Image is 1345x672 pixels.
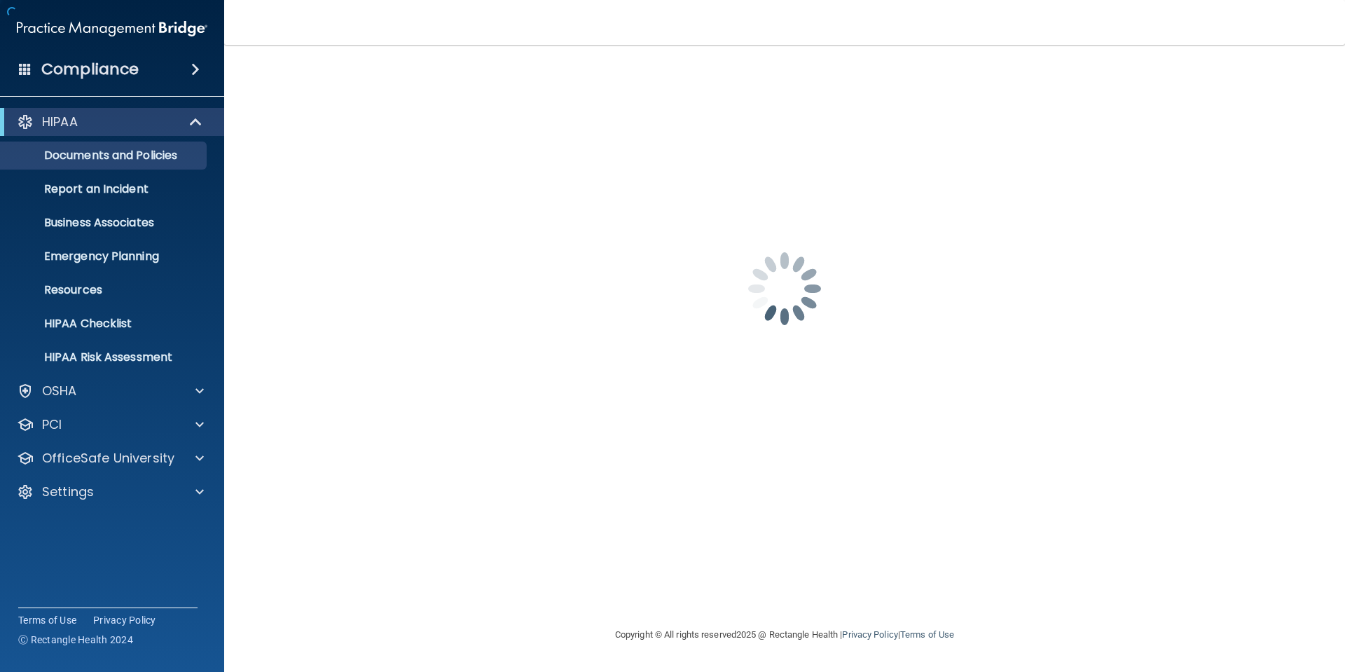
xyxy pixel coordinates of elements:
img: PMB logo [17,15,207,43]
p: Emergency Planning [9,249,200,263]
p: OfficeSafe University [42,450,174,467]
a: Terms of Use [900,629,954,640]
iframe: Drift Widget Chat Controller [1103,572,1328,629]
a: Terms of Use [18,613,76,627]
p: PCI [42,416,62,433]
h4: Compliance [41,60,139,79]
a: Privacy Policy [842,629,897,640]
p: Report an Incident [9,182,200,196]
p: HIPAA [42,114,78,130]
a: HIPAA [17,114,203,130]
div: Copyright © All rights reserved 2025 @ Rectangle Health | | [529,612,1040,657]
p: OSHA [42,383,77,399]
a: OSHA [17,383,204,399]
a: OfficeSafe University [17,450,204,467]
p: HIPAA Risk Assessment [9,350,200,364]
a: Settings [17,484,204,500]
p: Documents and Policies [9,149,200,163]
a: PCI [17,416,204,433]
span: Ⓒ Rectangle Health 2024 [18,633,133,647]
img: spinner.e123f6fc.gif [715,219,855,359]
p: Business Associates [9,216,200,230]
p: HIPAA Checklist [9,317,200,331]
a: Privacy Policy [93,613,156,627]
p: Settings [42,484,94,500]
p: Resources [9,283,200,297]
